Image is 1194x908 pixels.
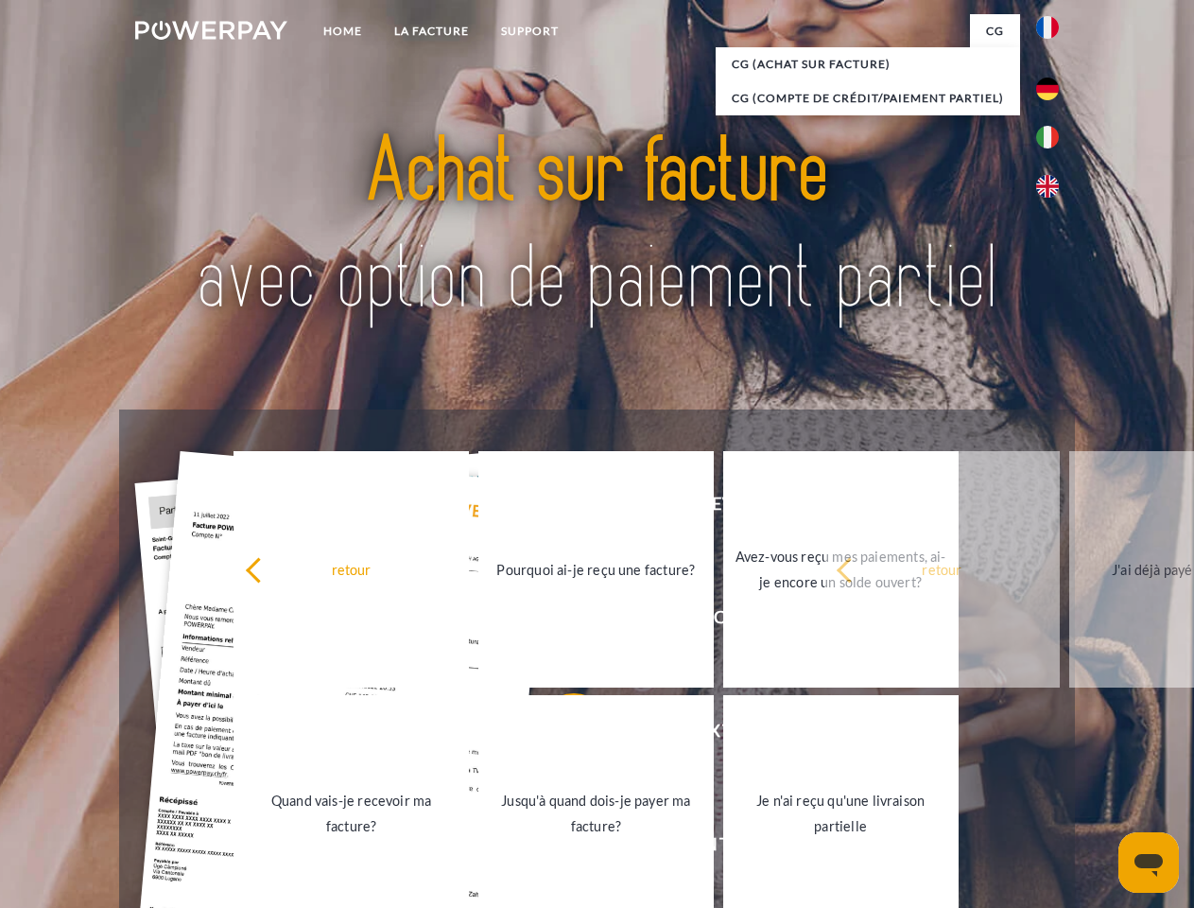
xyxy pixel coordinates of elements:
[378,14,485,48] a: LA FACTURE
[490,556,702,582] div: Pourquoi ai-je reçu une facture?
[1036,78,1059,100] img: de
[490,788,702,839] div: Jusqu'à quand dois-je payer ma facture?
[836,556,1048,582] div: retour
[1036,175,1059,198] img: en
[181,91,1013,362] img: title-powerpay_fr.svg
[735,788,947,839] div: Je n'ai reçu qu'une livraison partielle
[723,451,959,688] a: Avez-vous reçu mes paiements, ai-je encore un solde ouvert?
[1118,832,1179,893] iframe: Bouton de lancement de la fenêtre de messagerie
[245,556,458,582] div: retour
[716,81,1020,115] a: CG (Compte de crédit/paiement partiel)
[716,47,1020,81] a: CG (achat sur facture)
[1036,126,1059,148] img: it
[735,544,947,595] div: Avez-vous reçu mes paiements, ai-je encore un solde ouvert?
[1036,16,1059,39] img: fr
[485,14,575,48] a: Support
[970,14,1020,48] a: CG
[245,788,458,839] div: Quand vais-je recevoir ma facture?
[135,21,287,40] img: logo-powerpay-white.svg
[307,14,378,48] a: Home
